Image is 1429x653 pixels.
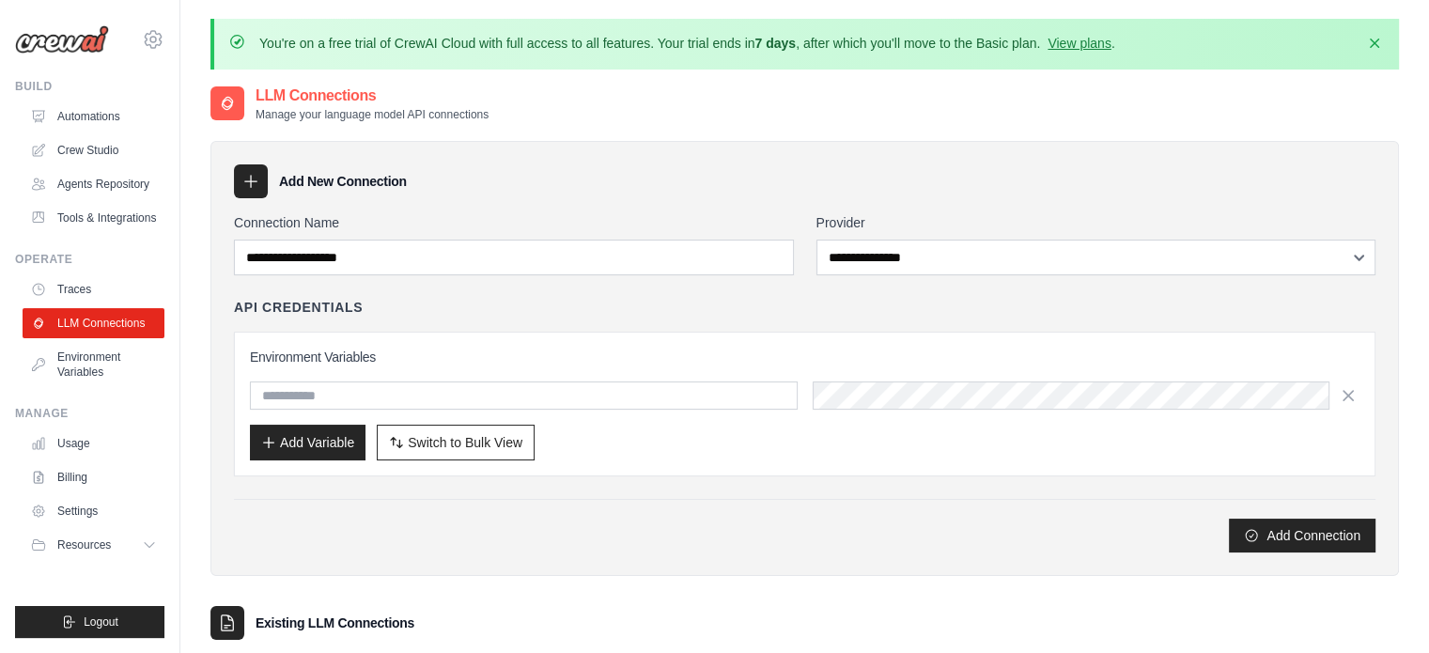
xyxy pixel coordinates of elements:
a: Automations [23,101,164,132]
p: You're on a free trial of CrewAI Cloud with full access to all features. Your trial ends in , aft... [259,34,1115,53]
label: Provider [816,213,1376,232]
h3: Existing LLM Connections [256,614,414,632]
a: LLM Connections [23,308,164,338]
img: Logo [15,25,109,54]
h2: LLM Connections [256,85,489,107]
button: Add Connection [1229,519,1375,552]
div: Build [15,79,164,94]
a: Environment Variables [23,342,164,387]
span: Logout [84,614,118,630]
a: View plans [1048,36,1111,51]
a: Tools & Integrations [23,203,164,233]
span: Switch to Bulk View [408,433,522,452]
a: Billing [23,462,164,492]
a: Settings [23,496,164,526]
p: Manage your language model API connections [256,107,489,122]
h3: Environment Variables [250,348,1359,366]
button: Switch to Bulk View [377,425,535,460]
div: Manage [15,406,164,421]
a: Traces [23,274,164,304]
button: Add Variable [250,425,365,460]
a: Usage [23,428,164,459]
h3: Add New Connection [279,172,407,191]
strong: 7 days [754,36,796,51]
div: Operate [15,252,164,267]
a: Agents Repository [23,169,164,199]
button: Logout [15,606,164,638]
button: Resources [23,530,164,560]
a: Crew Studio [23,135,164,165]
span: Resources [57,537,111,552]
h4: API Credentials [234,298,363,317]
label: Connection Name [234,213,794,232]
